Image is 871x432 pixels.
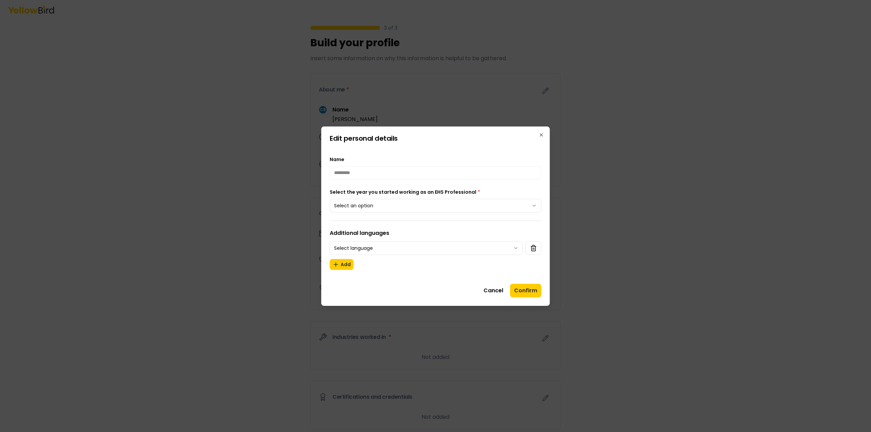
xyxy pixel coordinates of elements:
[479,284,507,297] button: Cancel
[330,189,480,195] label: Select the year you started working as an EHS Professional
[330,229,541,237] h3: Additional languages
[330,135,541,142] h2: Edit personal details
[330,259,354,270] button: Add
[510,284,541,297] button: Confirm
[330,156,344,163] label: Name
